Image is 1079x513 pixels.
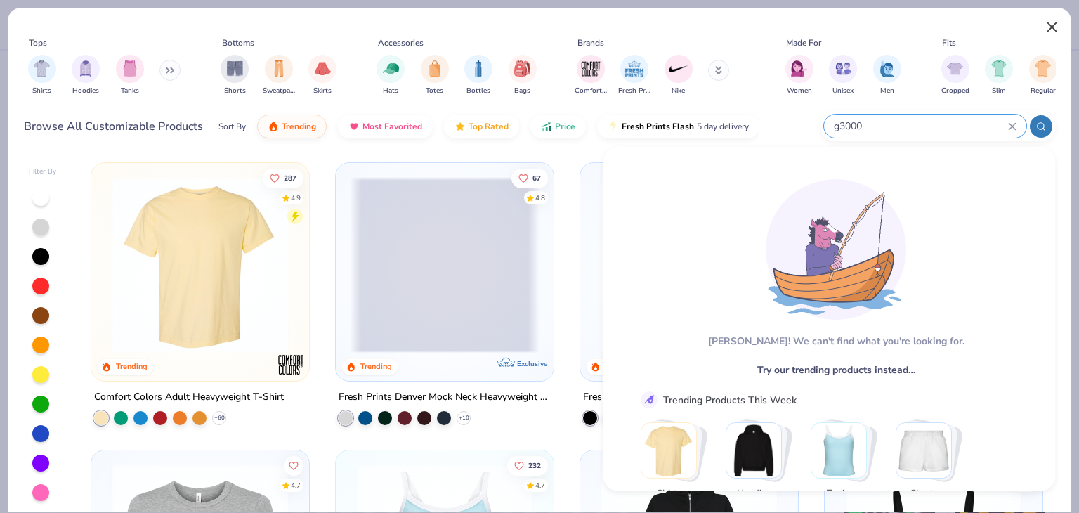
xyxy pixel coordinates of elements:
div: filter for Hoodies [72,55,100,96]
button: filter button [575,55,607,96]
span: Most Favorited [362,121,422,132]
span: Shorts [901,486,947,500]
div: Browse All Customizable Products [24,118,203,135]
button: Like [507,455,548,475]
div: filter for Fresh Prints [618,55,650,96]
span: Shirts [646,486,692,500]
button: Close [1039,14,1066,41]
span: Totes [426,86,443,96]
span: Bottles [466,86,490,96]
span: Unisex [832,86,854,96]
img: Regular Image [1035,60,1051,77]
img: Unisex Image [835,60,851,77]
div: Accessories [378,37,424,49]
span: Hats [383,86,398,96]
img: Fresh Prints Image [624,58,645,79]
div: 4.8 [535,193,545,203]
img: Skirts Image [315,60,331,77]
img: Hats Image [383,60,399,77]
div: Fresh Prints Denver Mock Neck Heavyweight Sweatshirt [339,389,551,406]
img: Comfort Colors Image [580,58,601,79]
button: filter button [618,55,650,96]
button: filter button [829,55,857,96]
button: Price [530,115,586,138]
button: Stack Card Button Shorts [896,422,960,506]
button: Most Favorited [338,115,433,138]
img: most_fav.gif [348,121,360,132]
span: Try our trending products instead… [757,363,915,377]
img: Women Image [791,60,807,77]
button: Stack Card Button Hoodies [726,422,790,506]
span: Exclusive [517,359,547,368]
button: Top Rated [444,115,519,138]
img: Bags Image [514,60,530,77]
div: Sort By [218,120,246,133]
button: filter button [116,55,144,96]
span: Bags [514,86,530,96]
span: 287 [285,174,297,181]
button: filter button [1029,55,1057,96]
span: Fresh Prints Flash [622,121,694,132]
span: 5 day delivery [697,119,749,135]
img: Hoodies [726,423,781,478]
img: Shirts Image [34,60,50,77]
span: Fresh Prints [618,86,650,96]
span: Sweatpants [263,86,295,96]
button: Like [263,168,304,188]
button: Stack Card Button Tanks [811,422,875,506]
img: Nike Image [668,58,689,79]
span: + 10 [459,414,469,422]
span: Comfort Colors [575,86,607,96]
div: Tops [29,37,47,49]
div: filter for Totes [421,55,449,96]
button: filter button [873,55,901,96]
button: Stack Card Button Shirts [641,422,705,506]
span: Shorts [224,86,246,96]
div: filter for Sweatpants [263,55,295,96]
img: Cropped Image [947,60,963,77]
input: Try "T-Shirt" [832,118,1008,134]
div: filter for Bottles [464,55,492,96]
img: Slim Image [991,60,1007,77]
div: Fresh Prints Boston Heavyweight Hoodie [583,389,766,406]
div: filter for Skirts [308,55,336,96]
span: Slim [992,86,1006,96]
button: filter button [28,55,56,96]
button: filter button [785,55,813,96]
img: Hoodies Image [78,60,93,77]
span: Price [555,121,575,132]
span: Hoodies [72,86,99,96]
div: filter for Unisex [829,55,857,96]
span: 67 [532,174,541,181]
img: Shorts Image [227,60,243,77]
span: Hoodies [731,486,777,500]
img: Tanks [811,423,866,478]
img: Loading... [766,179,906,320]
img: Sweatpants Image [271,60,287,77]
div: Fits [942,37,956,49]
button: filter button [221,55,249,96]
button: filter button [72,55,100,96]
img: 91acfc32-fd48-4d6b-bdad-a4c1a30ac3fc [594,177,784,353]
span: Top Rated [469,121,509,132]
div: 4.9 [292,193,301,203]
img: Shorts [896,423,951,478]
span: Women [787,86,812,96]
span: Regular [1031,86,1056,96]
button: filter button [509,55,537,96]
div: filter for Shirts [28,55,56,96]
img: Men Image [879,60,895,77]
div: filter for Comfort Colors [575,55,607,96]
div: filter for Nike [665,55,693,96]
div: 4.7 [292,480,301,491]
button: filter button [308,55,336,96]
span: + 60 [214,414,225,422]
button: Like [511,168,548,188]
img: trend_line.gif [643,394,655,406]
button: Fresh Prints Flash5 day delivery [597,115,759,138]
img: trending.gif [268,121,279,132]
span: Nike [672,86,685,96]
div: Brands [577,37,604,49]
div: filter for Tanks [116,55,144,96]
div: filter for Hats [377,55,405,96]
